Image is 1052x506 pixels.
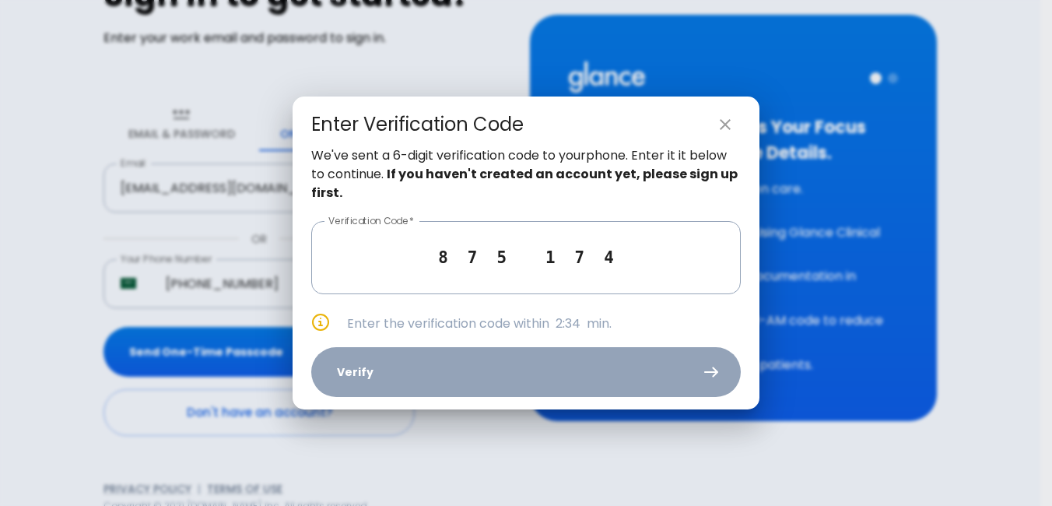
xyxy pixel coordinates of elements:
p: Enter the verification code within min. [347,314,741,333]
div: Enter Verification Code [311,112,524,137]
p: We've sent a 6-digit verification code to your phone . Enter it it below to continue. [311,146,741,202]
button: close [710,109,741,140]
strong: If you haven't created an account yet, please sign up first. [311,165,738,202]
span: 2:34 [556,314,580,332]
